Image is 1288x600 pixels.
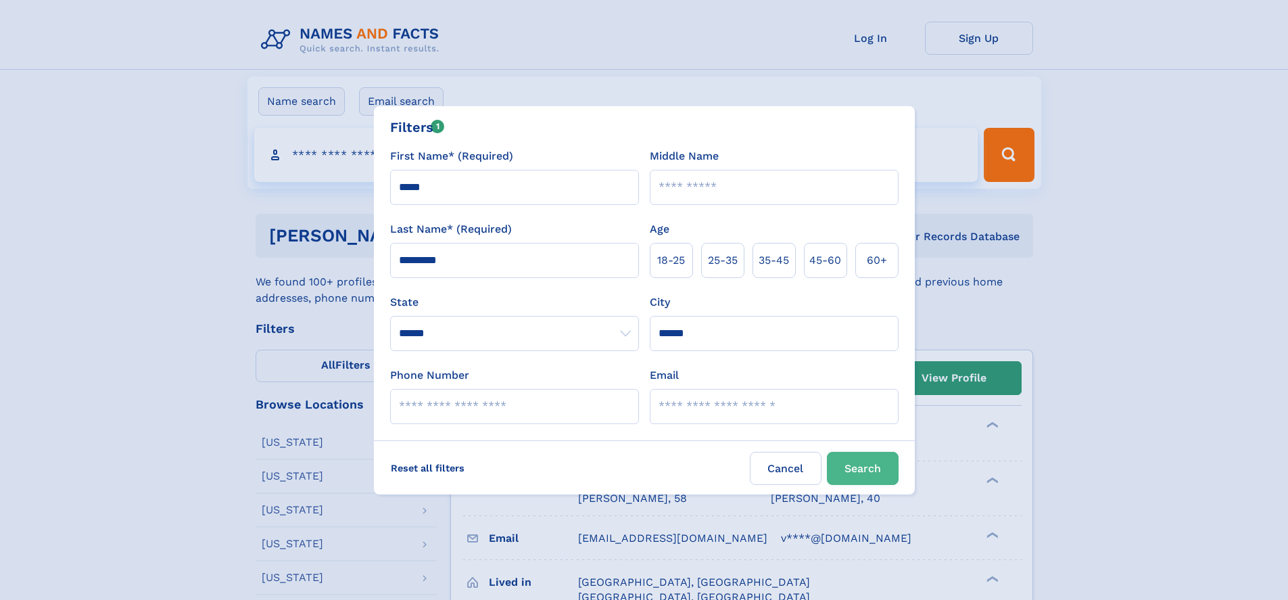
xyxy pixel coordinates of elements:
[390,367,469,384] label: Phone Number
[390,117,445,137] div: Filters
[390,148,513,164] label: First Name* (Required)
[390,221,512,237] label: Last Name* (Required)
[708,252,738,269] span: 25‑35
[657,252,685,269] span: 18‑25
[382,452,473,484] label: Reset all filters
[867,252,887,269] span: 60+
[750,452,821,485] label: Cancel
[650,221,669,237] label: Age
[650,367,679,384] label: Email
[390,294,639,310] label: State
[650,148,719,164] label: Middle Name
[809,252,841,269] span: 45‑60
[759,252,789,269] span: 35‑45
[650,294,670,310] label: City
[827,452,899,485] button: Search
